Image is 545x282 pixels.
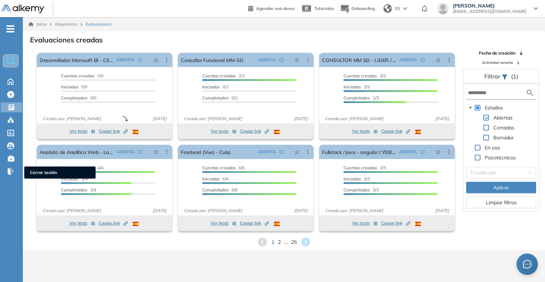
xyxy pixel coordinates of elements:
span: ABIERTA [399,57,417,63]
span: 0/2 [202,95,238,101]
button: Copiar link [381,127,410,135]
button: pushpin [148,146,164,158]
img: ESP [415,130,421,134]
span: caret-down [469,106,472,109]
span: 1 [271,239,274,246]
span: Completados [343,187,370,193]
span: Psicotécnicos [483,153,517,162]
span: 3/3 [343,187,379,193]
a: Consultor Funcional MM-SD [181,53,243,67]
span: check-circle [421,58,425,62]
span: [EMAIL_ADDRESS][DOMAIN_NAME] [453,9,526,14]
a: CONSULTOR MM SD - LIDER / IBM COLOMBIA [322,53,396,67]
img: search icon [526,88,534,97]
span: 6/6 [202,187,238,193]
span: 0/0 [61,84,87,89]
span: 4/4 [61,165,103,170]
span: 3/3 [343,84,370,89]
span: ... [284,239,287,246]
span: Estados [485,104,503,111]
span: Cuentas creadas [202,165,236,170]
span: Cuentas creadas [343,73,377,78]
button: pushpin [289,54,305,66]
span: 3/4 [61,187,96,193]
span: Completados [61,187,87,193]
span: [DATE] [150,207,169,214]
span: Creado por: [PERSON_NAME] [40,116,104,122]
span: Completados [61,95,87,101]
button: pushpin [431,146,446,158]
span: Iniciadas [61,84,78,89]
img: ESP [274,222,280,226]
span: Iniciadas [343,176,361,181]
span: 2/3 [343,95,379,101]
button: Copiar link [381,219,410,227]
span: check-circle [421,150,425,154]
span: [PERSON_NAME] [453,3,526,9]
button: Ver tests [211,219,236,227]
button: Ver tests [70,219,95,227]
span: Fecha de creación [479,50,515,56]
span: [DATE] [291,116,311,122]
img: Logo [1,5,44,14]
span: ABIERTA [399,149,417,155]
span: Copiar link [99,220,128,226]
button: pushpin [148,54,164,66]
button: Ver tests [70,127,95,135]
button: pushpin [289,146,305,158]
span: Copiar link [381,128,410,134]
span: pushpin [295,149,300,155]
span: Completados [202,95,229,101]
button: Copiar link [240,127,269,135]
span: Borrador [493,134,514,141]
span: Completados [343,95,370,101]
span: Alkymetrics [55,21,78,27]
button: Ver tests [352,127,378,135]
button: Copiar link [99,127,128,135]
span: Creado por: [PERSON_NAME] [181,207,245,214]
span: check-circle [279,58,284,62]
span: check-circle [138,150,142,154]
span: Filtrar [484,73,502,80]
span: ABIERTA [117,149,134,155]
span: En uso [483,143,501,152]
img: ESP [133,130,138,134]
a: Agendar una demo [248,4,295,12]
span: [DATE] [291,207,311,214]
span: Borrador [492,133,515,142]
span: En uso [485,144,500,151]
span: check-circle [138,58,142,62]
span: 3/3 [343,176,370,181]
img: ESP [415,222,421,226]
span: Completados [202,187,229,193]
h3: Evaluaciones creadas [30,36,103,44]
span: [DATE] [150,116,169,122]
span: pushpin [295,57,300,63]
span: ABIERTA [258,57,276,63]
span: 2 [278,239,281,246]
span: Agendar una demo [256,6,295,11]
span: Aplicar [493,184,509,191]
span: check-circle [279,150,284,154]
span: Cerradas [492,123,516,132]
span: Abiertas [493,114,513,121]
button: Ver tests [352,219,378,227]
span: Cuentas creadas [61,73,95,78]
span: Abiertas [492,113,514,122]
span: Iniciadas [202,176,220,181]
span: 3/3 [343,73,386,78]
img: ESP [133,222,138,226]
span: pushpin [436,57,441,63]
a: Fullstack / java - angular / YOBEL [322,145,396,159]
a: Analista de Analitica Web - Laureate [40,145,114,159]
img: world [383,4,392,13]
span: 6/6 [202,165,245,170]
span: Iniciadas [343,84,361,89]
span: Actividad reciente [482,60,513,65]
span: Psicotécnicos [485,154,516,161]
a: Desarrollador Microsoft BI - CENTRO [40,53,114,67]
button: Limpiar filtros [466,197,536,208]
span: message [523,260,531,268]
span: Copiar link [240,128,269,134]
span: 25 [291,239,297,246]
